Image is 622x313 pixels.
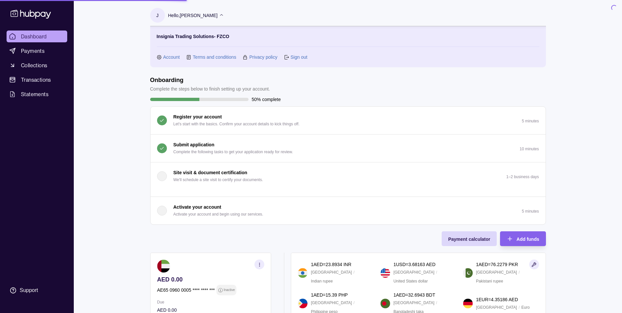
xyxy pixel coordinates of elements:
span: Transactions [21,76,51,84]
p: Let's start with the basics. Confirm your account details to kick things off. [173,120,300,128]
p: Hello, [PERSON_NAME] [168,12,218,19]
a: Dashboard [7,31,67,42]
p: 1–2 business days [506,175,539,179]
p: 5 minutes [522,209,539,214]
p: 50% complete [252,96,281,103]
p: 1 USD = 3.68163 AED [393,261,435,268]
button: Activate your account Activate your account and begin using our services.5 minutes [150,197,546,224]
p: Complete the steps below to finish setting up your account. [150,85,270,93]
a: Payments [7,45,67,57]
button: Site visit & document certification We'll schedule a site visit to certify your documents.1–2 bus... [150,162,546,190]
p: 1 AED = 32.6943 BDT [393,291,435,299]
a: Transactions [7,74,67,86]
h1: Onboarding [150,76,270,84]
p: 1 AED = 76.2279 PKR [476,261,518,268]
a: Privacy policy [249,53,277,61]
a: Account [163,53,180,61]
p: Indian rupee [311,278,333,285]
p: [GEOGRAPHIC_DATA] [311,269,352,276]
p: 1 EUR = 4.35186 AED [476,296,518,303]
button: Register your account Let's start with the basics. Confirm your account details to kick things of... [150,107,546,134]
p: [GEOGRAPHIC_DATA] [476,269,517,276]
div: Site visit & document certification We'll schedule a site visit to certify your documents.1–2 bus... [150,190,546,197]
p: Activate your account and begin using our services. [173,211,263,218]
button: Add funds [500,231,546,246]
p: Due [157,299,264,306]
button: Payment calculator [442,231,497,246]
img: ae [157,260,170,273]
div: Support [20,287,38,294]
p: AED 0.00 [157,276,264,283]
button: Submit application Complete the following tasks to get your application ready for review.10 minutes [150,135,546,162]
p: [GEOGRAPHIC_DATA] [476,304,517,311]
p: Pakistani rupee [476,278,503,285]
img: us [380,268,390,278]
p: Activate your account [173,203,221,211]
a: Terms and conditions [193,53,236,61]
a: Sign out [291,53,307,61]
span: Statements [21,90,49,98]
p: 1 AED = 23.8934 INR [311,261,351,268]
p: / [353,299,354,306]
span: Dashboard [21,32,47,40]
p: J [156,12,159,19]
a: Statements [7,88,67,100]
p: Register your account [173,113,222,120]
p: [GEOGRAPHIC_DATA] [393,269,434,276]
p: [GEOGRAPHIC_DATA] [393,299,434,306]
p: Complete the following tasks to get your application ready for review. [173,148,293,156]
p: / [519,269,520,276]
p: Inactive [223,286,234,294]
p: / [519,304,520,311]
a: Support [7,283,67,297]
img: pk [463,268,473,278]
p: / [353,269,354,276]
img: in [298,268,308,278]
p: Site visit & document certification [173,169,248,176]
p: / [436,269,437,276]
p: [GEOGRAPHIC_DATA] [311,299,352,306]
p: 1 AED = 15.39 PHP [311,291,348,299]
p: 10 minutes [520,147,539,151]
p: United States dollar [393,278,428,285]
img: bd [380,299,390,308]
p: We'll schedule a site visit to certify your documents. [173,176,263,183]
p: Submit application [173,141,214,148]
img: ph [298,299,308,308]
span: Payments [21,47,45,55]
p: Insignia Trading Solutions- FZCO [157,33,230,40]
img: de [463,299,473,308]
span: Collections [21,61,47,69]
a: Collections [7,59,67,71]
p: 5 minutes [522,119,539,123]
p: / [436,299,437,306]
span: Payment calculator [448,237,490,242]
p: Euro [521,304,530,311]
span: Add funds [516,237,539,242]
